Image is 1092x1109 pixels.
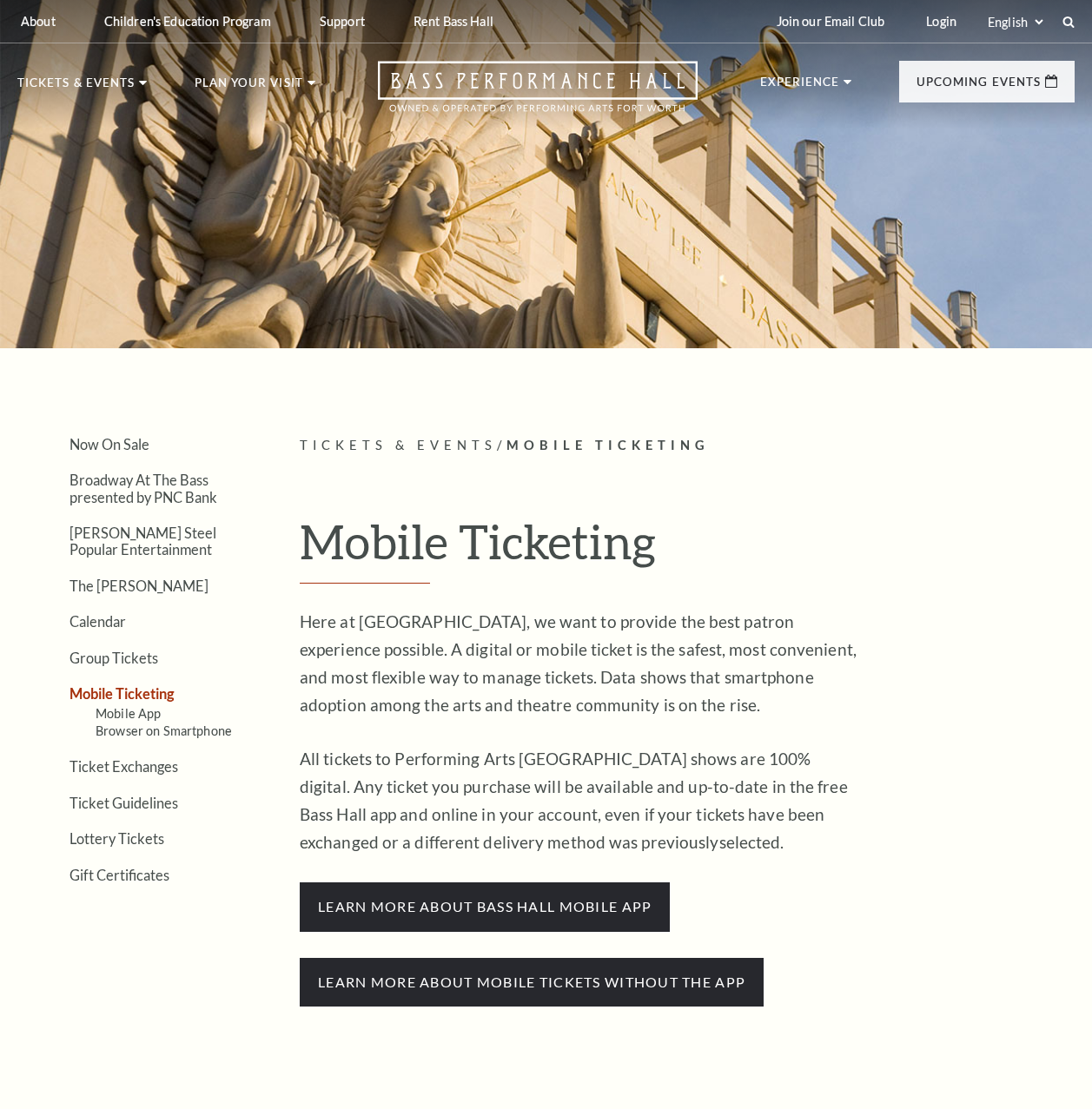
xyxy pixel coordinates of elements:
a: Learn more about mobile tickets without the app [300,971,764,991]
p: Children's Education Program [104,14,271,29]
p: / [300,435,1075,457]
p: Support [320,14,365,29]
select: Select: [984,14,1046,30]
a: Browser on Smartphone [96,723,232,738]
a: [PERSON_NAME] Steel Popular Entertainment [69,525,216,558]
h1: Mobile Ticketing [300,513,1075,584]
a: The [PERSON_NAME] [69,578,208,594]
a: Broadway At The Bass presented by PNC Bank [69,472,217,505]
a: learn more about bass hall mobile app [300,895,670,915]
p: About [21,14,56,29]
a: Gift Certificates [69,867,169,883]
span: Learn more about mobile tickets without the app [300,958,764,1007]
span: Tickets & Events [300,438,497,452]
a: Now On Sale [69,436,149,452]
p: Plan Your Visit [195,77,303,98]
span: Mobile Ticketing [506,438,710,452]
a: Mobile App [96,706,161,721]
p: Experience [760,76,840,97]
a: Mobile Ticketing [69,685,175,702]
a: Lottery Tickets [69,830,164,847]
a: Ticket Guidelines [69,795,178,811]
p: Rent Bass Hall [414,14,493,29]
a: Group Tickets [69,650,158,666]
p: Here at [GEOGRAPHIC_DATA], we want to provide the best patron experience possible. A digital or m... [300,608,864,719]
a: Calendar [69,613,126,630]
p: Tickets & Events [17,77,135,98]
span: All tickets to Performing Arts [GEOGRAPHIC_DATA] shows are 100% digital. Any ticket you purchase ... [300,749,848,852]
p: Upcoming Events [917,76,1041,97]
p: selected. [300,745,864,856]
span: learn more about bass hall mobile app [300,882,670,931]
a: Ticket Exchanges [69,758,178,775]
